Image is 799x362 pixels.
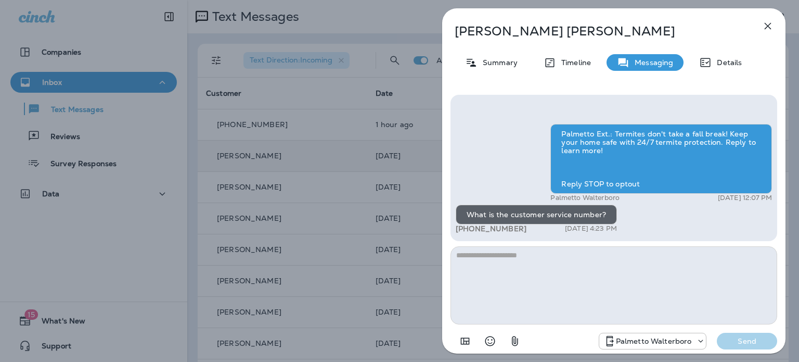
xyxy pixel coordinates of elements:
[712,58,742,67] p: Details
[455,24,739,39] p: [PERSON_NAME] [PERSON_NAME]
[556,58,591,67] p: Timeline
[456,205,617,224] div: What is the customer service number?
[480,331,500,352] button: Select an emoji
[718,194,772,202] p: [DATE] 12:07 PM
[550,124,772,194] div: Palmetto Ext.: Termites don't take a fall break! Keep your home safe with 24/7 termite protection...
[565,224,617,233] p: [DATE] 4:23 PM
[616,337,692,345] p: Palmetto Walterboro
[599,335,706,347] div: +1 (843) 549-4955
[478,58,518,67] p: Summary
[629,58,673,67] p: Messaging
[550,194,620,202] p: Palmetto Walterboro
[456,224,526,233] span: [PHONE_NUMBER]
[455,331,475,352] button: Add in a premade template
